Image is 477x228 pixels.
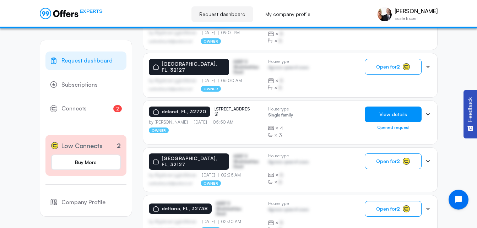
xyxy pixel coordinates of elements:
p: owner [201,86,221,92]
p: Agrwsv qwervf oiuns [268,65,309,72]
span: Connects [61,104,87,113]
div: × [268,132,293,139]
a: Request dashboard [45,51,126,70]
strong: 2 [397,64,400,70]
div: × [268,77,309,84]
p: House type [268,107,293,112]
span: B [280,30,283,37]
p: [DATE] [199,219,218,224]
div: × [268,179,309,186]
p: 02:30 AM [218,219,241,224]
p: ASDF S Sfasfdasfdas Dasd [216,201,251,216]
div: × [268,37,309,44]
span: B [280,77,283,84]
span: Open for [376,64,400,70]
button: Feedback - Show survey [464,90,477,138]
p: 05:50 AM [210,120,233,125]
p: House type [268,59,309,64]
span: Low Connects [61,141,103,151]
button: Open for2 [365,201,422,217]
span: 3 [279,132,282,139]
a: Request dashboard [191,6,253,22]
p: House type [268,201,309,206]
p: asdfasdfasasfd@asdfasd.asf [149,39,193,43]
a: Company Profile [45,193,126,212]
strong: 2 [397,158,400,164]
span: B [279,37,282,44]
p: [DATE] [199,30,218,35]
p: Single family [268,113,293,119]
a: Buy More [51,154,121,170]
p: ASDF S Sfasfdasfdas Dasd [233,59,262,75]
p: deltona, FL, 32738 [162,206,207,212]
p: Agrwsv qwervf oiuns [268,159,309,166]
p: owner [201,38,221,44]
p: [DATE] [199,78,218,83]
p: owner [149,127,169,133]
p: [GEOGRAPHIC_DATA], FL, 32127 [162,156,225,168]
p: 02:25 AM [218,173,241,178]
p: by Afgdsrwe Ljgjkdfsbvas [149,219,199,224]
p: asdfasdfasasfd@asdfasd.asf [149,87,193,91]
p: 09:01 PM [218,30,240,35]
p: House type [268,153,309,158]
p: by Afgdsrwe Ljgjkdfsbvas [149,173,199,178]
p: Estate Expert [395,16,438,21]
p: ASDF S Sfasfdasfdas Dasd [233,154,262,169]
p: owner [201,180,221,186]
span: Company Profile [61,198,105,207]
span: Feedback [467,97,473,122]
span: Open for [376,206,400,212]
button: View details [365,107,422,122]
p: [DATE] [191,120,210,125]
a: My company profile [258,6,318,22]
p: [DATE] [199,173,218,178]
span: Subscriptions [61,80,98,89]
a: Connects2 [45,99,126,118]
p: by [PERSON_NAME] [149,120,191,125]
span: B [279,84,282,91]
span: EXPERTS [80,8,103,15]
span: B [280,219,283,226]
img: Rick McBride [378,7,392,21]
p: [PERSON_NAME] [395,8,438,15]
a: Subscriptions [45,76,126,94]
div: × [268,84,309,91]
button: Open for2 [365,59,422,75]
span: 2 [113,105,122,112]
span: B [279,179,282,186]
div: × [268,219,309,226]
p: 06:00 AM [218,78,242,83]
div: Opened request [365,125,422,130]
p: by Afgdsrwe Ljgjkdfsbvas [149,30,199,35]
strong: 2 [397,206,400,212]
p: Agrwsv qwervf oiuns [268,207,309,214]
span: Request dashboard [61,56,113,65]
div: × [268,30,309,37]
p: [GEOGRAPHIC_DATA], FL, 32127 [162,61,225,73]
div: × [268,172,309,179]
span: Open for [376,158,400,164]
a: EXPERTS [40,8,103,19]
p: [STREET_ADDRESS] [215,107,250,117]
span: B [280,172,283,179]
div: × [268,125,293,132]
p: 2 [117,141,121,151]
p: asdfasdfasasfd@asdfasd.asf [149,181,193,185]
p: by Afgdsrwe Ljgjkdfsbvas [149,78,199,83]
span: 4 [280,125,283,132]
p: deland, FL, 32720 [162,109,206,115]
button: Open for2 [365,153,422,169]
